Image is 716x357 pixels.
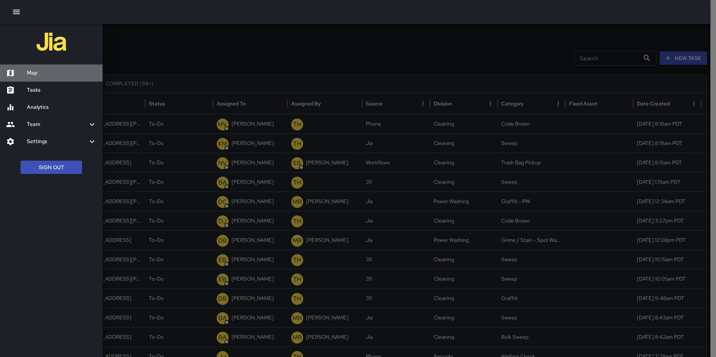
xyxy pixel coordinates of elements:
h6: Team [27,120,88,129]
h6: Analytics [27,103,97,111]
img: jia-logo [37,27,66,57]
h6: Tasks [27,86,97,94]
button: Sign Out [21,161,82,174]
h6: Settings [27,138,88,146]
h6: Map [27,69,97,77]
